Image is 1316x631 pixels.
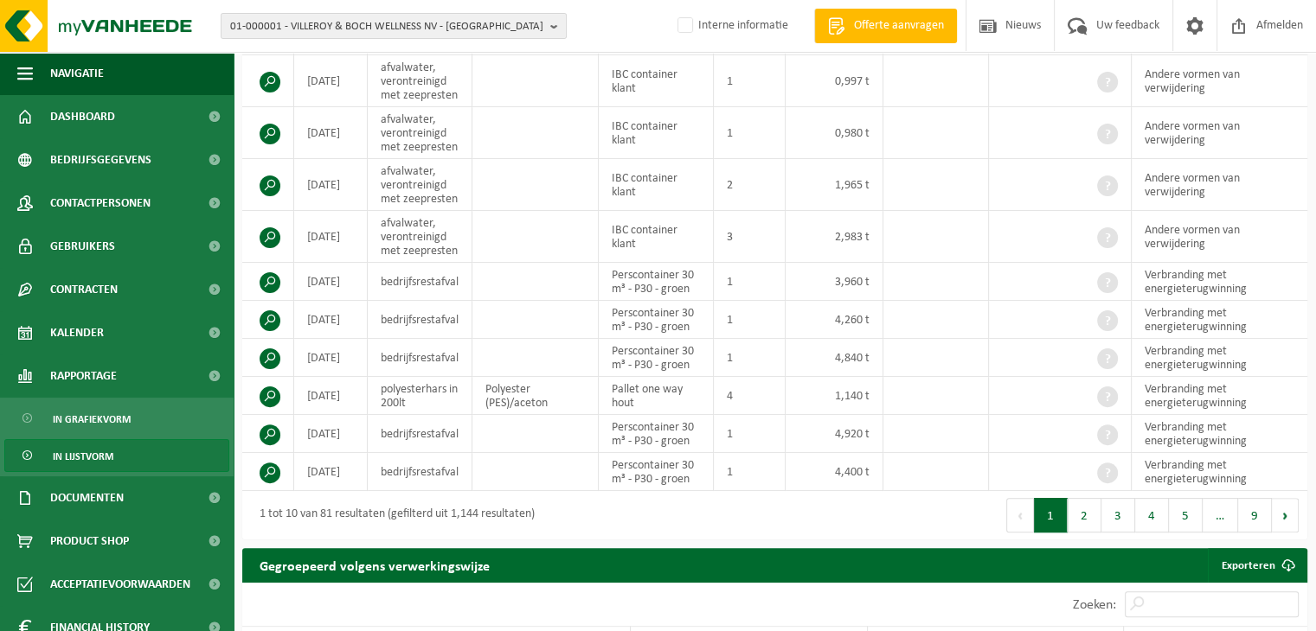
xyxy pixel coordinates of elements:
[1132,107,1313,159] td: Andere vormen van verwijdering
[1132,453,1313,491] td: Verbranding met energieterugwinning
[294,107,368,159] td: [DATE]
[599,159,714,211] td: IBC container klant
[786,107,883,159] td: 0,980 t
[50,563,190,606] span: Acceptatievoorwaarden
[4,402,229,435] a: In grafiekvorm
[368,159,472,211] td: afvalwater, verontreinigd met zeepresten
[1132,301,1313,339] td: Verbranding met energieterugwinning
[714,301,786,339] td: 1
[1132,377,1313,415] td: Verbranding met energieterugwinning
[714,107,786,159] td: 1
[368,377,472,415] td: polyesterhars in 200lt
[50,268,118,311] span: Contracten
[599,107,714,159] td: IBC container klant
[599,453,714,491] td: Perscontainer 30 m³ - P30 - groen
[294,263,368,301] td: [DATE]
[786,453,883,491] td: 4,400 t
[1073,598,1116,612] label: Zoeken:
[1006,498,1034,532] button: Previous
[294,55,368,107] td: [DATE]
[1101,498,1135,532] button: 3
[294,301,368,339] td: [DATE]
[599,55,714,107] td: IBC container klant
[50,52,104,95] span: Navigatie
[294,453,368,491] td: [DATE]
[368,301,472,339] td: bedrijfsrestafval
[1132,339,1313,377] td: Verbranding met energieterugwinning
[1034,498,1068,532] button: 1
[714,211,786,263] td: 3
[251,500,535,531] div: 1 tot 10 van 81 resultaten (gefilterd uit 1,144 resultaten)
[294,211,368,263] td: [DATE]
[368,55,472,107] td: afvalwater, verontreinigd met zeepresten
[50,138,151,182] span: Bedrijfsgegevens
[674,13,788,39] label: Interne informatie
[472,377,599,415] td: Polyester (PES)/aceton
[368,263,472,301] td: bedrijfsrestafval
[814,9,957,43] a: Offerte aanvragen
[221,13,567,39] button: 01-000001 - VILLEROY & BOCH WELLNESS NV - [GEOGRAPHIC_DATA]
[50,476,124,519] span: Documenten
[786,159,883,211] td: 1,965 t
[230,14,543,40] span: 01-000001 - VILLEROY & BOCH WELLNESS NV - [GEOGRAPHIC_DATA]
[714,377,786,415] td: 4
[1132,415,1313,453] td: Verbranding met energieterugwinning
[368,453,472,491] td: bedrijfsrestafval
[1238,498,1272,532] button: 9
[599,415,714,453] td: Perscontainer 30 m³ - P30 - groen
[368,415,472,453] td: bedrijfsrestafval
[53,403,131,436] span: In grafiekvorm
[714,159,786,211] td: 2
[786,339,883,377] td: 4,840 t
[599,263,714,301] td: Perscontainer 30 m³ - P30 - groen
[1132,263,1313,301] td: Verbranding met energieterugwinning
[1208,548,1306,583] a: Exporteren
[714,415,786,453] td: 1
[786,55,883,107] td: 0,997 t
[50,182,151,225] span: Contactpersonen
[599,377,714,415] td: Pallet one way hout
[294,377,368,415] td: [DATE]
[786,301,883,339] td: 4,260 t
[714,263,786,301] td: 1
[599,301,714,339] td: Perscontainer 30 m³ - P30 - groen
[1169,498,1203,532] button: 5
[294,339,368,377] td: [DATE]
[850,17,948,35] span: Offerte aanvragen
[786,211,883,263] td: 2,983 t
[368,107,472,159] td: afvalwater, verontreinigd met zeepresten
[294,159,368,211] td: [DATE]
[4,439,229,472] a: In lijstvorm
[368,211,472,263] td: afvalwater, verontreinigd met zeepresten
[1132,55,1313,107] td: Andere vormen van verwijdering
[599,211,714,263] td: IBC container klant
[294,415,368,453] td: [DATE]
[786,263,883,301] td: 3,960 t
[242,548,507,582] h2: Gegroepeerd volgens verwerkingswijze
[1132,211,1313,263] td: Andere vormen van verwijdering
[50,519,129,563] span: Product Shop
[1132,159,1313,211] td: Andere vormen van verwijdering
[1272,498,1299,532] button: Next
[50,354,117,398] span: Rapportage
[1203,498,1238,532] span: …
[714,55,786,107] td: 1
[50,95,115,138] span: Dashboard
[714,453,786,491] td: 1
[714,339,786,377] td: 1
[786,415,883,453] td: 4,920 t
[50,225,115,268] span: Gebruikers
[53,440,113,473] span: In lijstvorm
[786,377,883,415] td: 1,140 t
[368,339,472,377] td: bedrijfsrestafval
[1135,498,1169,532] button: 4
[1068,498,1101,532] button: 2
[599,339,714,377] td: Perscontainer 30 m³ - P30 - groen
[50,311,104,354] span: Kalender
